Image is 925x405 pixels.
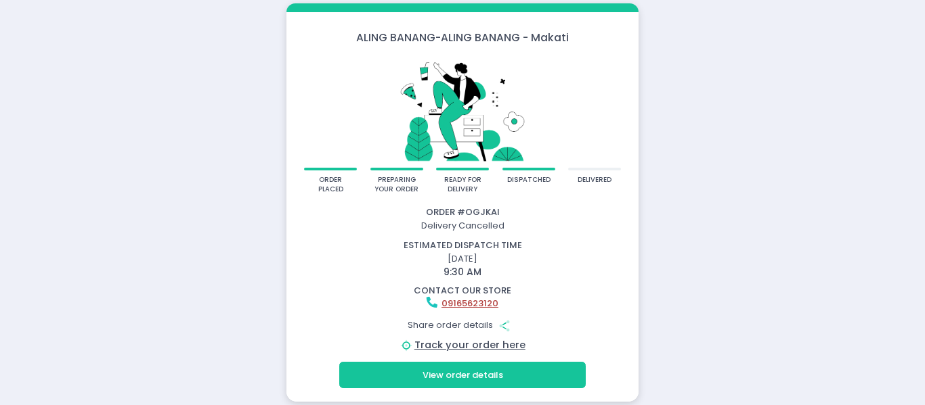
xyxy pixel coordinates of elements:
button: View order details [339,362,586,387]
div: ALING BANANG - ALING BANANG - Makati [286,30,639,45]
img: talkie [304,55,621,168]
div: contact our store [288,284,637,297]
div: ready for delivery [441,175,485,195]
div: [DATE] [280,239,645,279]
div: Share order details [288,312,637,338]
a: Track your order here [414,338,525,352]
div: preparing your order [374,175,418,195]
div: dispatched [507,175,551,185]
div: Delivery Cancelled [288,219,637,233]
div: Order # OGJKAI [288,206,637,219]
div: order placed [309,175,353,195]
span: 9:30 AM [444,265,481,279]
a: 09165623120 [442,297,498,310]
div: estimated dispatch time [288,239,637,252]
div: delivered [578,175,611,185]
